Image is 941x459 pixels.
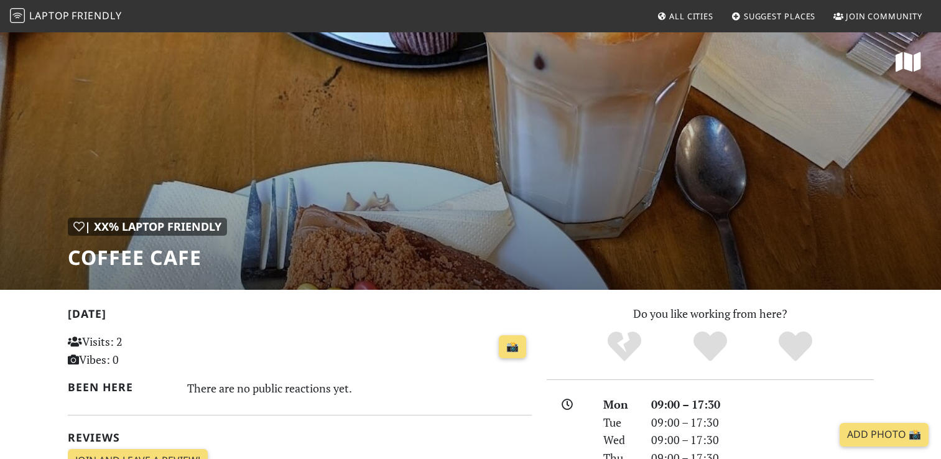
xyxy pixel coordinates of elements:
[726,5,821,27] a: Suggest Places
[499,335,526,359] a: 📸
[68,307,532,325] h2: [DATE]
[644,396,881,414] div: 09:00 – 17:30
[840,423,929,447] a: Add Photo 📸
[547,305,874,323] p: Do you like working from here?
[596,414,643,432] div: Tue
[644,414,881,432] div: 09:00 – 17:30
[667,330,753,364] div: Yes
[652,5,718,27] a: All Cities
[72,9,121,22] span: Friendly
[669,11,713,22] span: All Cities
[582,330,667,364] div: No
[10,6,122,27] a: LaptopFriendly LaptopFriendly
[29,9,70,22] span: Laptop
[644,431,881,449] div: 09:00 – 17:30
[68,333,213,369] p: Visits: 2 Vibes: 0
[68,381,173,394] h2: Been here
[187,378,532,398] div: There are no public reactions yet.
[68,431,532,444] h2: Reviews
[10,8,25,23] img: LaptopFriendly
[744,11,816,22] span: Suggest Places
[596,396,643,414] div: Mon
[68,246,227,269] h1: Coffee Cafe
[753,330,838,364] div: Definitely!
[828,5,927,27] a: Join Community
[846,11,922,22] span: Join Community
[596,431,643,449] div: Wed
[68,218,227,236] div: | XX% Laptop Friendly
